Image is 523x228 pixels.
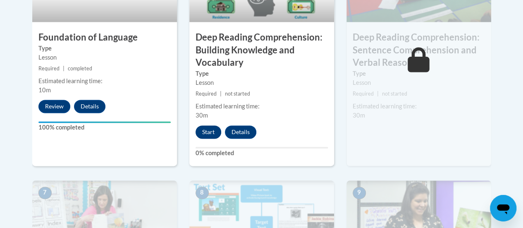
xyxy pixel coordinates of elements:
[38,53,171,62] div: Lesson
[382,91,407,97] span: not started
[38,44,171,53] label: Type
[353,187,366,199] span: 9
[63,65,64,72] span: |
[225,91,250,97] span: not started
[377,91,379,97] span: |
[196,112,208,119] span: 30m
[68,65,92,72] span: completed
[353,78,485,87] div: Lesson
[196,149,328,158] label: 0% completed
[353,91,374,97] span: Required
[38,187,52,199] span: 7
[189,31,334,69] h3: Deep Reading Comprehension: Building Knowledge and Vocabulary
[353,69,485,78] label: Type
[346,31,491,69] h3: Deep Reading Comprehension: Sentence Comprehension and Verbal Reasoning
[38,123,171,132] label: 100% completed
[225,125,256,139] button: Details
[353,112,365,119] span: 30m
[38,65,60,72] span: Required
[196,102,328,111] div: Estimated learning time:
[196,78,328,87] div: Lesson
[353,102,485,111] div: Estimated learning time:
[74,100,105,113] button: Details
[196,69,328,78] label: Type
[38,100,70,113] button: Review
[196,91,217,97] span: Required
[196,125,221,139] button: Start
[490,195,516,221] iframe: Button to launch messaging window
[32,31,177,44] h3: Foundation of Language
[220,91,222,97] span: |
[196,187,209,199] span: 8
[38,121,171,123] div: Your progress
[38,86,51,94] span: 10m
[38,77,171,86] div: Estimated learning time:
